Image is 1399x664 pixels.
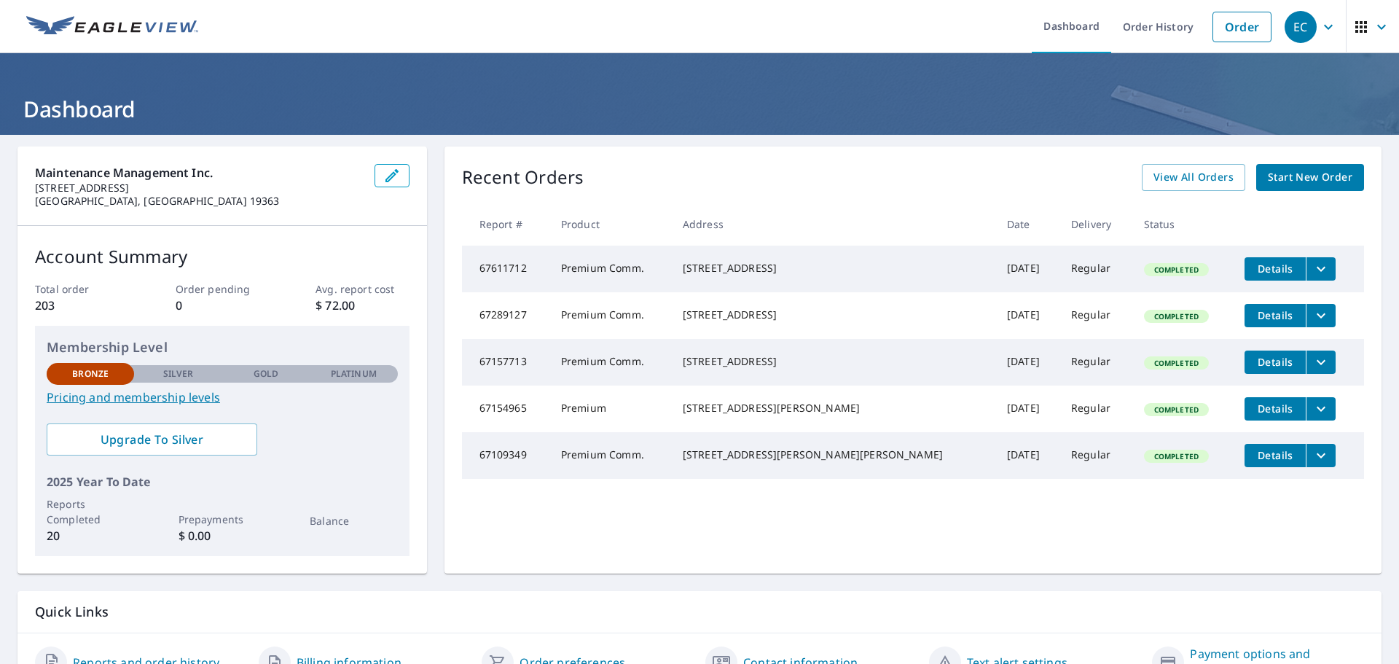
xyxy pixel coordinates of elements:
button: filesDropdownBtn-67109349 [1306,444,1336,467]
button: detailsBtn-67611712 [1245,257,1306,281]
th: Delivery [1059,203,1132,246]
p: 203 [35,297,128,314]
p: 20 [47,527,134,544]
p: $ 72.00 [316,297,409,314]
button: filesDropdownBtn-67289127 [1306,304,1336,327]
div: EC [1285,11,1317,43]
h1: Dashboard [17,94,1382,124]
td: Premium Comm. [549,246,671,292]
td: 67154965 [462,386,549,432]
td: Regular [1059,339,1132,386]
p: Silver [163,367,194,380]
span: Details [1253,402,1297,415]
a: Order [1212,12,1271,42]
td: Regular [1059,246,1132,292]
button: filesDropdownBtn-67154965 [1306,397,1336,421]
span: Details [1253,262,1297,276]
span: Completed [1145,311,1207,321]
td: [DATE] [995,339,1059,386]
p: Recent Orders [462,164,584,191]
span: Start New Order [1268,168,1352,187]
td: 67611712 [462,246,549,292]
div: [STREET_ADDRESS] [683,261,984,276]
div: [STREET_ADDRESS] [683,354,984,369]
span: Completed [1145,451,1207,461]
th: Status [1132,203,1234,246]
th: Product [549,203,671,246]
p: Balance [310,513,397,528]
p: Membership Level [47,337,398,357]
p: Maintenance Management Inc. [35,164,363,181]
p: [GEOGRAPHIC_DATA], [GEOGRAPHIC_DATA] 19363 [35,195,363,208]
span: Details [1253,308,1297,322]
td: Premium Comm. [549,432,671,479]
p: $ 0.00 [179,527,266,544]
p: Order pending [176,281,269,297]
td: Regular [1059,432,1132,479]
p: Account Summary [35,243,409,270]
td: Regular [1059,292,1132,339]
div: [STREET_ADDRESS][PERSON_NAME][PERSON_NAME] [683,448,984,462]
td: Premium Comm. [549,292,671,339]
p: 2025 Year To Date [47,473,398,491]
span: Upgrade To Silver [58,431,246,448]
span: Details [1253,448,1297,462]
a: Pricing and membership levels [47,388,398,406]
td: 67289127 [462,292,549,339]
img: EV Logo [26,16,198,38]
span: View All Orders [1153,168,1234,187]
span: Completed [1145,405,1207,415]
p: Reports Completed [47,496,134,527]
td: Premium Comm. [549,339,671,386]
p: Platinum [331,367,377,380]
td: 67109349 [462,432,549,479]
p: Gold [254,367,278,380]
td: [DATE] [995,246,1059,292]
button: detailsBtn-67289127 [1245,304,1306,327]
span: Details [1253,355,1297,369]
p: Avg. report cost [316,281,409,297]
p: Bronze [72,367,109,380]
button: detailsBtn-67154965 [1245,397,1306,421]
p: Prepayments [179,512,266,527]
p: Quick Links [35,603,1364,621]
td: [DATE] [995,386,1059,432]
button: filesDropdownBtn-67611712 [1306,257,1336,281]
button: detailsBtn-67157713 [1245,351,1306,374]
div: [STREET_ADDRESS] [683,308,984,322]
button: filesDropdownBtn-67157713 [1306,351,1336,374]
td: [DATE] [995,432,1059,479]
a: View All Orders [1142,164,1245,191]
span: Completed [1145,265,1207,275]
td: Regular [1059,386,1132,432]
td: Premium [549,386,671,432]
a: Upgrade To Silver [47,423,257,456]
td: 67157713 [462,339,549,386]
a: Start New Order [1256,164,1364,191]
p: [STREET_ADDRESS] [35,181,363,195]
p: 0 [176,297,269,314]
span: Completed [1145,358,1207,368]
th: Report # [462,203,549,246]
button: detailsBtn-67109349 [1245,444,1306,467]
div: [STREET_ADDRESS][PERSON_NAME] [683,401,984,415]
th: Date [995,203,1059,246]
th: Address [671,203,995,246]
td: [DATE] [995,292,1059,339]
p: Total order [35,281,128,297]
